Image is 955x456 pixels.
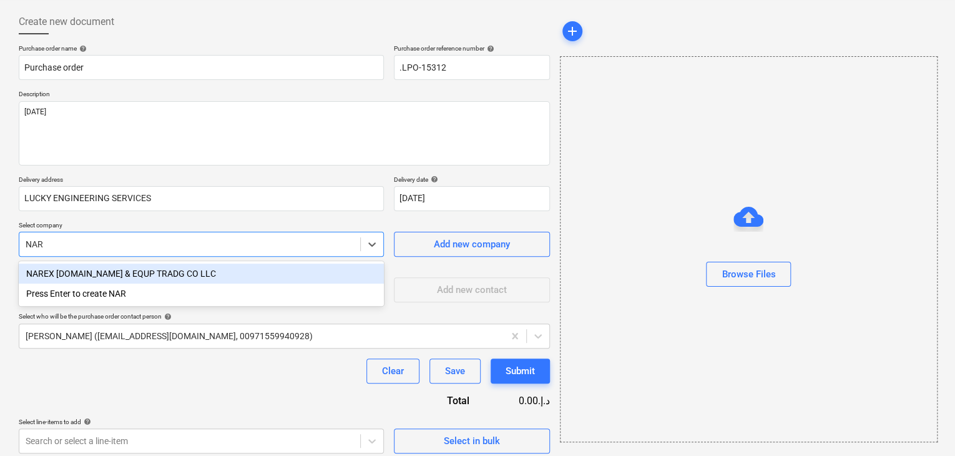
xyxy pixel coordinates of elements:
div: Total [388,394,489,408]
div: NAREX IND.TOOLS & EQUP TRADG CO LLC [19,264,384,284]
span: help [484,45,494,52]
span: help [77,45,87,52]
div: Delivery date [394,176,550,184]
div: Add new company [434,236,510,252]
button: Select in bulk [394,429,550,454]
span: help [428,176,438,183]
span: help [162,313,172,320]
div: Browse Files [722,266,775,282]
input: Delivery address [19,186,384,211]
p: Select company [19,221,384,232]
iframe: Chat Widget [893,396,955,456]
div: Save [445,363,465,379]
input: Order number [394,55,550,80]
div: Select line-items to add [19,418,384,426]
div: Select in bulk [444,433,500,449]
div: Clear [382,363,404,379]
p: Description [19,90,550,101]
p: Delivery address [19,176,384,186]
span: add [565,24,580,39]
div: Press Enter to create NAR [19,284,384,304]
div: Browse Files [560,56,938,442]
button: Add new company [394,232,550,257]
div: Select who will be the purchase order contact person [19,312,550,320]
span: Create new document [19,14,114,29]
button: Submit [491,359,550,384]
button: Clear [366,359,419,384]
div: Purchase order name [19,44,384,52]
div: Submit [506,363,535,379]
div: 0.00د.إ.‏ [489,394,550,408]
button: Save [429,359,481,384]
div: Purchase order reference number [394,44,550,52]
button: Browse Files [706,262,791,287]
textarea: [DATE] [19,101,550,166]
span: help [81,418,91,425]
div: NAREX [DOMAIN_NAME] & EQUP TRADG CO LLC [19,264,384,284]
input: Document name [19,55,384,80]
input: Delivery date not specified [394,186,550,211]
